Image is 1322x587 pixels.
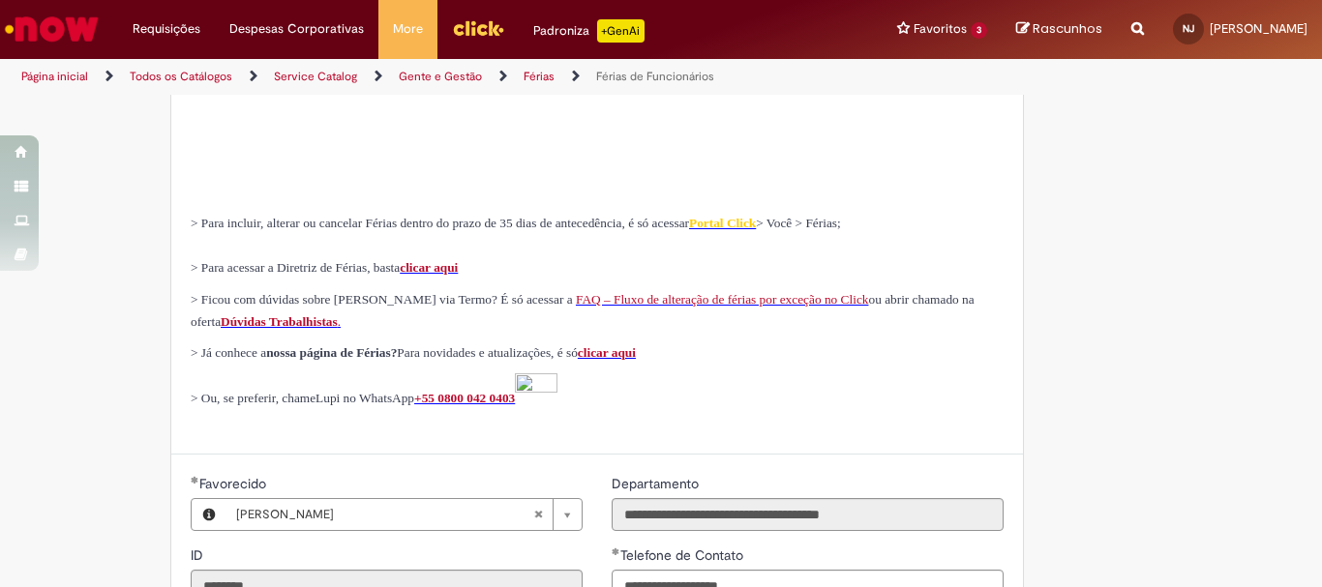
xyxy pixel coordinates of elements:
span: Rascunhos [1033,19,1102,38]
span: Dúvidas Trabalhistas [221,314,338,329]
a: Gente e Gestão [399,69,482,84]
span: Lupi no WhatsApp [315,391,414,405]
a: Férias de Funcionários [596,69,714,84]
span: > Já conhece a Para novidades e atualizações, é só [191,345,636,360]
img: ServiceNow [2,10,102,48]
span: > Ficou com dúvidas sobre [PERSON_NAME] via Termo? É só acessar a [191,292,573,307]
span: [PERSON_NAME] [1210,20,1307,37]
a: clicar aqui [578,345,636,360]
a: [PERSON_NAME]Limpar campo Favorecido [226,499,582,530]
a: Página inicial [21,69,88,84]
a: clicar aqui [400,260,458,275]
span: Necessários - Favorecido [199,475,270,492]
a: Portal Click [689,214,756,230]
p: +GenAi [597,19,645,43]
span: Obrigatório Preenchido [612,547,620,555]
span: More [393,19,423,39]
a: Rascunhos [1016,20,1102,39]
span: Portal Click [689,216,756,230]
a: Dúvidas Trabalhistas. [221,312,341,329]
span: Obrigatório Preenchido [191,476,199,484]
label: Somente leitura - ID [191,545,207,565]
span: 3 [971,22,987,39]
span: Requisições [133,19,200,39]
a: Todos os Catálogos [130,69,232,84]
span: +55 0800 042 0403 [414,391,515,405]
span: ou abrir chamado na oferta [191,292,975,329]
span: . [338,314,341,329]
span: Despesas Corporativas [229,19,364,39]
span: Telefone de Contato [620,546,747,564]
span: NJ [1183,22,1194,35]
div: Padroniza [533,19,645,43]
span: Somente leitura - Departamento [612,475,703,492]
span: > Ou, se preferir, chame [191,391,315,405]
a: FAQ – Fluxo de alteração de férias por exceção no Click [576,290,869,307]
span: Somente leitura - ID [191,546,207,564]
a: +55 0800 042 0403 [414,389,557,405]
input: Departamento [612,498,1004,531]
img: sys_attachment.do [515,373,557,425]
strong: nossa página de Férias? [266,345,397,360]
span: [PERSON_NAME] [236,499,533,530]
span: Favoritos [914,19,967,39]
ul: Trilhas de página [15,59,867,95]
img: click_logo_yellow_360x200.png [452,14,504,43]
span: FAQ – Fluxo de alteração de férias por exceção no Click [576,292,869,307]
label: Somente leitura - Departamento [612,474,703,493]
span: > Você > Férias; > Para acessar a Diretriz de Férias, basta [191,216,841,275]
button: Favorecido, Visualizar este registro Nilson Adao Junior [192,499,226,530]
abbr: Limpar campo Favorecido [524,499,553,530]
a: Service Catalog [274,69,357,84]
span: > Para incluir, alterar ou cancelar Férias dentro do prazo de 35 dias de antecedência, é só acessar [191,216,689,230]
a: Férias [524,69,555,84]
